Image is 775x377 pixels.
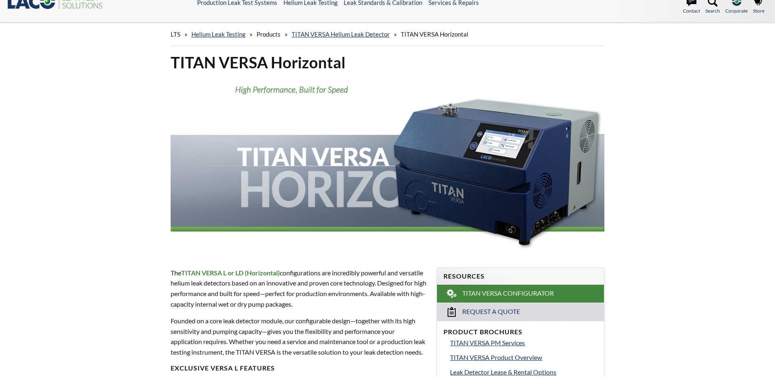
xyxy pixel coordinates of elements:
a: TITAN VERSA Product Overview [450,352,597,363]
a: Request a Quote [437,303,604,321]
span: TITAN VERSA Product Overview [450,353,542,361]
p: The configurations are incredibly powerful and versatile helium leak detectors based on an innova... [171,268,427,309]
h4: Product Brochures [443,328,597,336]
h1: TITAN VERSA Horizontal [171,52,605,72]
img: TITAN VERSA Horizontal header [171,79,605,252]
span: LTS [171,31,180,38]
a: TITAN VERSA Configurator [437,285,604,303]
span: Products [257,31,281,38]
span: TITAN VERSA Configurator [462,289,554,298]
h4: EXCLUSIVE VERSA L FEATURES [171,364,427,373]
a: TITAN VERSA Helium Leak Detector [292,31,390,38]
span: TITAN VERSA PM Services [450,339,525,346]
span: Leak Detector Lease & Rental Options [450,368,556,376]
a: TITAN VERSA PM Services [450,338,597,348]
span: TITAN VERSA Horizontal [401,31,468,38]
div: » » » » [171,23,605,46]
a: Helium Leak Testing [191,31,246,38]
h4: Resources [443,272,597,281]
span: Request a Quote [462,307,520,316]
p: Founded on a core leak detector module, our configurable design—together with its high sensitivit... [171,316,427,357]
strong: TITAN VERSA L or LD (Horizontal) [181,269,280,277]
span: Corporate [725,7,748,15]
